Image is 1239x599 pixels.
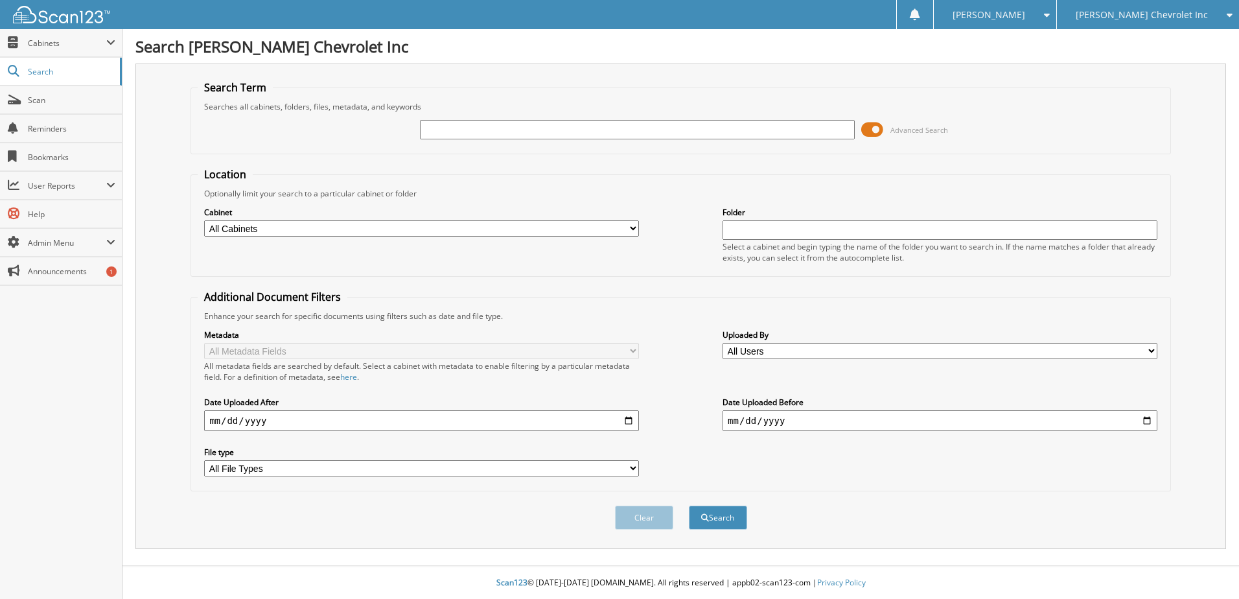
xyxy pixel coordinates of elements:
[135,36,1226,57] h1: Search [PERSON_NAME] Chevrolet Inc
[28,152,115,163] span: Bookmarks
[28,66,113,77] span: Search
[817,577,866,588] a: Privacy Policy
[28,209,115,220] span: Help
[723,241,1157,263] div: Select a cabinet and begin typing the name of the folder you want to search in. If the name match...
[198,188,1164,199] div: Optionally limit your search to a particular cabinet or folder
[496,577,527,588] span: Scan123
[890,125,948,135] span: Advanced Search
[340,371,357,382] a: here
[204,207,639,218] label: Cabinet
[723,207,1157,218] label: Folder
[204,360,639,382] div: All metadata fields are searched by default. Select a cabinet with metadata to enable filtering b...
[723,410,1157,431] input: end
[198,167,253,182] legend: Location
[723,329,1157,340] label: Uploaded By
[28,95,115,106] span: Scan
[953,11,1025,19] span: [PERSON_NAME]
[198,311,1164,322] div: Enhance your search for specific documents using filters such as date and file type.
[28,266,115,277] span: Announcements
[198,101,1164,112] div: Searches all cabinets, folders, files, metadata, and keywords
[198,80,273,95] legend: Search Term
[204,329,639,340] label: Metadata
[1076,11,1208,19] span: [PERSON_NAME] Chevrolet Inc
[28,38,106,49] span: Cabinets
[689,506,747,530] button: Search
[204,410,639,431] input: start
[122,567,1239,599] div: © [DATE]-[DATE] [DOMAIN_NAME]. All rights reserved | appb02-scan123-com |
[28,180,106,191] span: User Reports
[28,123,115,134] span: Reminders
[723,397,1157,408] label: Date Uploaded Before
[204,447,639,458] label: File type
[615,506,673,530] button: Clear
[204,397,639,408] label: Date Uploaded After
[28,237,106,248] span: Admin Menu
[106,266,117,277] div: 1
[198,290,347,304] legend: Additional Document Filters
[13,6,110,23] img: scan123-logo-white.svg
